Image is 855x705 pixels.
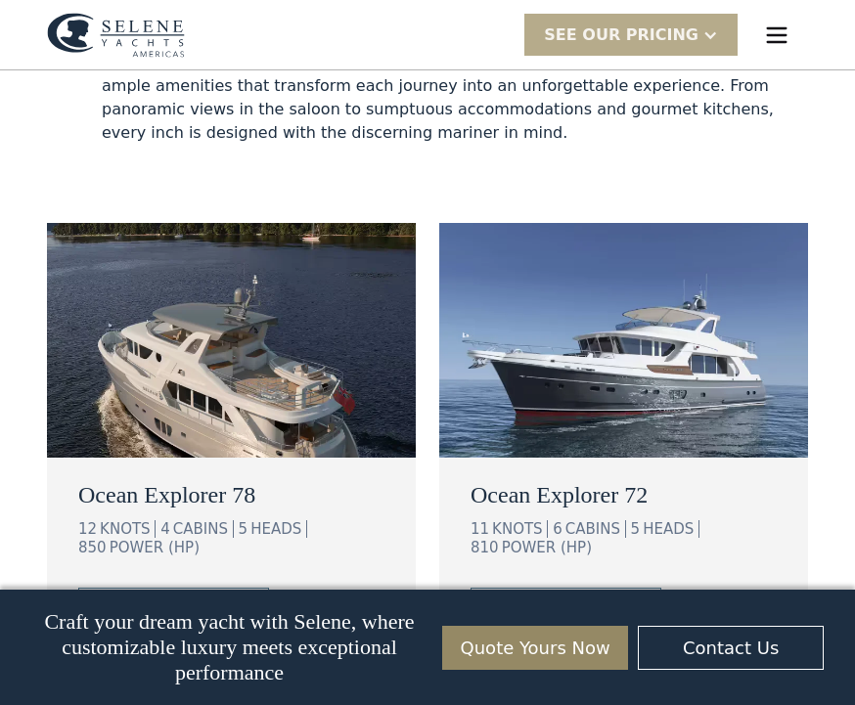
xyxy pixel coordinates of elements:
img: ocean going trawler [47,223,416,458]
a: Ocean Explorer 78 [78,477,384,512]
a: view details [471,588,661,629]
a: Ocean Explorer 72 [471,477,777,512]
div: POWER (HP) [110,539,200,556]
a: Quote Yours Now [442,626,628,670]
div: KNOTS [492,520,548,538]
div: 4 [160,520,170,538]
p: Craft your dream yacht with Selene, where customizable luxury meets exceptional performance [31,609,427,685]
a: Contact Us [638,626,824,670]
div: 6 [553,520,562,538]
div: HEADS [643,520,699,538]
div: 810 [471,539,499,556]
div: SEE Our Pricing [524,14,738,56]
div: HEADS [250,520,307,538]
div: menu [745,4,808,66]
div: KNOTS [100,520,156,538]
div: SEE Our Pricing [544,23,698,47]
a: view details [78,588,269,629]
img: ocean going trawler [439,223,808,458]
div: 5 [239,520,248,538]
div: 12 [78,520,97,538]
img: logo [47,13,185,58]
div: 11 [471,520,489,538]
div: Step aboard and enter a world where every detail caters to your comfort and luxury. The Ocean Exp... [102,27,808,145]
div: CABINS [173,520,234,538]
div: CABINS [565,520,626,538]
div: 5 [631,520,641,538]
div: POWER (HP) [502,539,592,556]
a: home [47,13,185,58]
div: 850 [78,539,107,556]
